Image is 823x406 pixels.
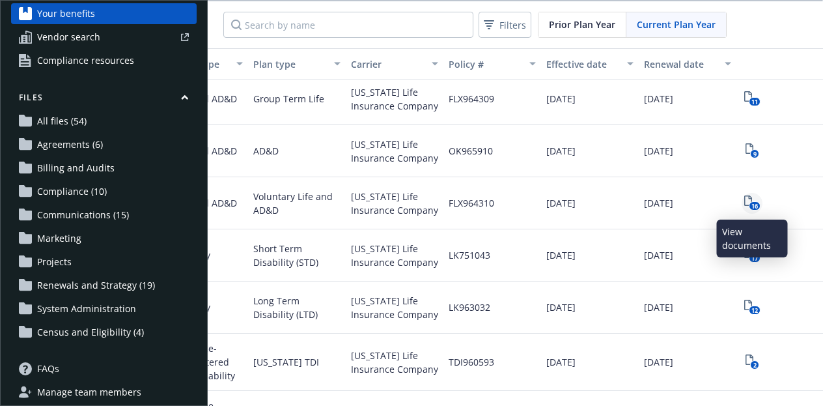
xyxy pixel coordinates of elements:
span: Prior Plan Year [549,18,615,31]
span: FAQs [37,358,59,379]
span: Short Term Disability (STD) [253,242,341,269]
span: Compliance (10) [37,181,107,202]
span: OK965910 [449,144,493,158]
span: Census and Eligibility (4) [37,322,144,343]
span: Voluntary Life and AD&D [253,190,341,217]
span: [US_STATE] Life Insurance Company [351,294,438,321]
a: Compliance (10) [11,181,197,202]
button: Filters [479,12,531,38]
div: Carrier [351,57,424,71]
span: [DATE] [546,300,576,314]
button: Plan type [248,48,346,80]
span: [DATE] [644,92,673,106]
span: [DATE] [644,248,673,262]
span: [US_STATE] TDI [253,355,319,369]
text: 16 [751,202,758,210]
span: [DATE] [644,196,673,210]
span: Group Term Life [253,92,324,106]
a: Vendor search [11,27,197,48]
span: [US_STATE] Life Insurance Company [351,242,438,269]
a: View Plan Documents [742,193,762,214]
span: Filters [481,16,529,35]
a: FAQs [11,358,197,379]
text: 17 [751,254,758,263]
span: FLX964309 [449,92,494,106]
a: Billing and Audits [11,158,197,179]
span: Marketing [37,228,81,249]
div: Renewal date [644,57,717,71]
span: Vendor search [37,27,100,48]
text: 9 [753,150,756,158]
span: Projects [37,252,72,272]
span: System Administration [37,298,136,319]
a: Agreements (6) [11,134,197,155]
span: All files (54) [37,111,87,132]
span: Agreements (6) [37,134,103,155]
span: LK963032 [449,300,490,314]
a: Communications (15) [11,205,197,225]
a: View Plan Documents [742,89,762,109]
a: All files (54) [11,111,197,132]
div: Plan type [253,57,326,71]
span: TDI960593 [449,355,494,369]
input: Search by name [223,12,473,38]
span: Current Plan Year [637,18,716,31]
div: Policy # [449,57,522,71]
span: Renewals and Strategy (19) [37,275,155,296]
span: [US_STATE] Life Insurance Company [351,85,438,113]
a: Marketing [11,228,197,249]
a: Your benefits [11,3,197,24]
a: System Administration [11,298,197,319]
button: Policy # [443,48,541,80]
span: Filters [499,18,526,32]
a: Projects [11,252,197,272]
button: Files [11,92,197,108]
span: Manage team members [37,382,141,403]
span: [DATE] [644,300,673,314]
span: [DATE] [546,248,576,262]
a: View Plan Documents [742,352,762,373]
span: Long Term Disability (LTD) [253,294,341,321]
span: Communications (15) [37,205,129,225]
span: Your benefits [37,3,95,24]
button: Effective date [541,48,639,80]
a: Manage team members [11,382,197,403]
a: View Plan Documents [742,297,762,318]
span: AD&D [253,144,279,158]
span: [DATE] [644,144,673,158]
a: Compliance resources [11,50,197,71]
a: Census and Eligibility (4) [11,322,197,343]
span: [DATE] [546,196,576,210]
span: [DATE] [546,144,576,158]
div: Effective date [546,57,619,71]
text: 11 [751,98,758,106]
span: [US_STATE] Life Insurance Company [351,190,438,217]
span: [US_STATE] Life Insurance Company [351,138,438,165]
span: Compliance resources [37,50,134,71]
button: Renewal date [639,48,736,80]
text: 2 [753,361,756,370]
span: FLX964310 [449,196,494,210]
span: [DATE] [546,92,576,106]
a: Renewals and Strategy (19) [11,275,197,296]
span: [US_STATE] Life Insurance Company [351,349,438,376]
a: View Plan Documents [742,141,762,162]
span: LK751043 [449,248,490,262]
span: Billing and Audits [37,158,115,179]
text: 12 [751,306,758,315]
span: [DATE] [546,355,576,369]
span: [DATE] [644,355,673,369]
button: Carrier [346,48,443,80]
